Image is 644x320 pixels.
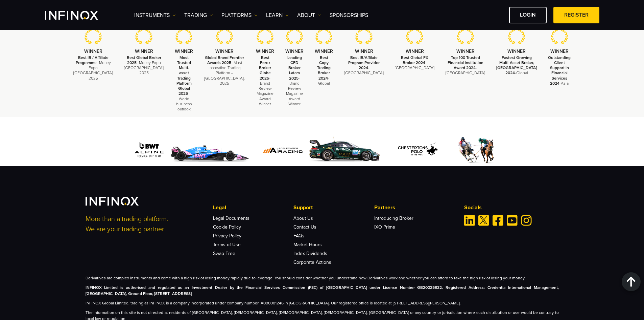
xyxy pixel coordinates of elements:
[84,48,102,54] strong: WINNER
[464,204,559,212] p: Socials
[507,215,518,226] a: Youtube
[86,300,559,306] p: INFINOX Global Limited, trading as INFINOX is a company incorporated under company number: A00000...
[184,11,213,19] a: TRADING
[509,7,547,23] a: LOGIN
[406,48,424,54] strong: WINNER
[176,55,192,96] strong: Most Trusted Multi-asset Trading Platform Global 2025
[521,215,532,226] a: Instagram
[285,55,304,107] p: - Brand Review Magazine Award Winner
[256,48,274,54] strong: WINNER
[213,233,241,239] a: Privacy Policy
[317,55,331,81] strong: Best Copy Trading Broker 2024
[205,55,244,65] strong: Global Brand Frontier Awards 2025
[293,224,316,230] a: Contact Us
[374,224,395,230] a: IXO Prime
[293,242,322,248] a: Market Hours
[213,215,249,221] a: Legal Documents
[86,214,204,234] p: More than a trading platform. We are your trading partner.
[448,55,483,70] strong: Top 100 Trusted Financial institution Award 2024
[315,48,333,54] strong: WINNER
[548,55,571,86] p: -Asia
[401,55,428,65] strong: Best Global FX Broker 2024
[293,215,313,221] a: About Us
[496,55,537,76] p: -Global
[344,55,384,76] p: - [GEOGRAPHIC_DATA]
[86,285,559,296] strong: INFINOX Limited is authorised and regulated as an Investment Dealer by the Financial Services Com...
[553,7,599,23] a: REGISTER
[293,204,374,212] p: Support
[330,11,368,19] a: SPONSORSHIPS
[204,55,245,86] p: - Most Innovative Trading Platform – [GEOGRAPHIC_DATA], 2025
[496,55,537,76] strong: Fastest Growing Multi-Asset Broker, [GEOGRAPHIC_DATA] 2024
[213,251,235,256] a: Swap Free
[355,48,373,54] strong: WINNER
[287,55,302,81] strong: Leading CFD Broker Latam 2025
[127,55,161,65] strong: Best Global Broker 2025
[266,11,289,19] a: Learn
[76,55,109,65] strong: Best IB / Affiliate Programme
[215,48,234,54] strong: WINNER
[446,55,485,76] p: -[GEOGRAPHIC_DATA]
[293,251,327,256] a: Index Dividends
[548,55,571,86] strong: Outstanding Client Support in Financial Services 2024
[348,55,380,70] strong: Best IB/Affilate Program Provider 2024
[374,204,455,212] p: Partners
[134,11,176,19] a: Instruments
[315,55,333,86] p: - Global
[86,275,559,281] p: Derivatives are complex instruments and come with a high risk of losing money rapidly due to leve...
[213,242,241,248] a: Terms of Use
[374,215,413,221] a: Introducing Broker
[259,55,271,81] strong: Best Forex Broker Globe 2025
[456,48,475,54] strong: WINNER
[550,48,569,54] strong: WINNER
[213,224,241,230] a: Cookie Policy
[293,233,305,239] a: FAQs
[175,48,193,54] strong: WINNER
[464,215,475,226] a: Linkedin
[213,204,293,212] p: Legal
[293,259,331,265] a: Corporate Actions
[395,55,434,71] p: - [GEOGRAPHIC_DATA]
[73,55,113,81] p: - Money Expo [GEOGRAPHIC_DATA] 2025
[285,48,304,54] strong: WINNER
[256,55,274,107] p: - Brand Review Magazine Award Winner
[478,215,489,226] a: Twitter
[124,55,164,76] p: - Money Expo [GEOGRAPHIC_DATA] 2025
[135,48,153,54] strong: WINNER
[221,11,258,19] a: PLATFORMS
[493,215,503,226] a: Facebook
[297,11,321,19] a: ABOUT
[507,48,526,54] strong: WINNER
[175,55,193,112] p: - World business outlook
[45,11,114,20] a: INFINOX Logo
